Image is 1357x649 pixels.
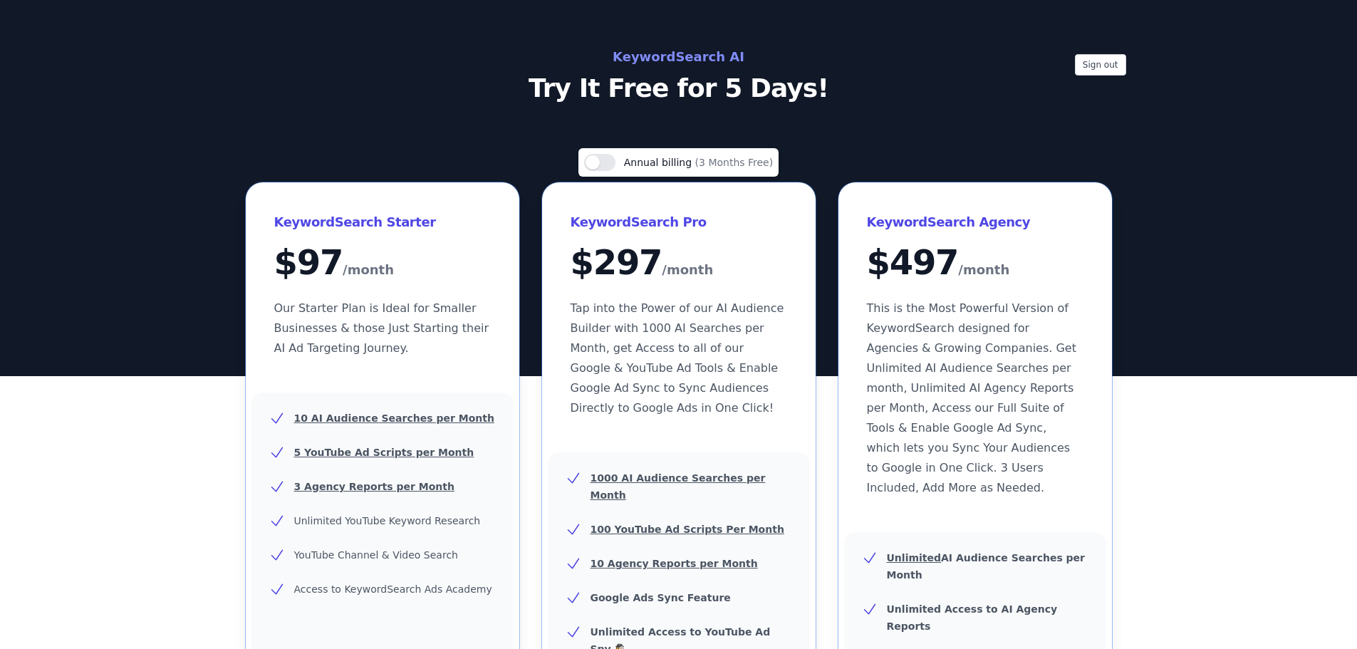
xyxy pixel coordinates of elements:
b: AI Audience Searches per Month [887,552,1086,581]
span: Tap into the Power of our AI Audience Builder with 1000 AI Searches per Month, get Access to all ... [571,301,784,415]
u: 10 Agency Reports per Month [591,558,758,569]
h3: KeywordSearch Pro [571,211,787,234]
u: 100 YouTube Ad Scripts Per Month [591,524,784,535]
div: $ 97 [274,245,491,281]
span: (3 Months Free) [695,157,774,168]
p: Try It Free for 5 Days! [360,74,998,103]
button: Sign out [1075,54,1126,76]
span: Annual billing [624,157,695,168]
div: $ 497 [867,245,1083,281]
span: Unlimited YouTube Keyword Research [294,515,481,526]
h3: KeywordSearch Agency [867,211,1083,234]
u: 5 YouTube Ad Scripts per Month [294,447,474,458]
span: Access to KeywordSearch Ads Academy [294,583,492,595]
span: /month [662,259,713,281]
u: 10 AI Audience Searches per Month [294,412,494,424]
b: Google Ads Sync Feature [591,592,731,603]
div: $ 297 [571,245,787,281]
span: /month [343,259,394,281]
span: This is the Most Powerful Version of KeywordSearch designed for Agencies & Growing Companies. Get... [867,301,1076,494]
u: 1000 AI Audience Searches per Month [591,472,766,501]
span: YouTube Channel & Video Search [294,549,458,561]
span: Our Starter Plan is Ideal for Smaller Businesses & those Just Starting their AI Ad Targeting Jour... [274,301,489,355]
span: /month [958,259,1009,281]
u: Unlimited [887,552,942,564]
h3: KeywordSearch Starter [274,211,491,234]
b: Unlimited Access to AI Agency Reports [887,603,1058,632]
h2: KeywordSearch AI [360,46,998,68]
u: 3 Agency Reports per Month [294,481,454,492]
